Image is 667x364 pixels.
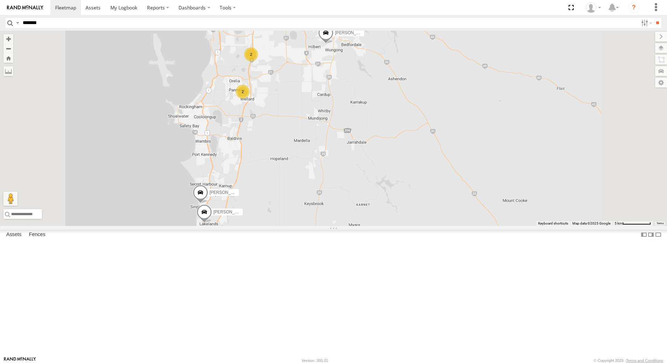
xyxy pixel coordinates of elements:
[594,358,663,363] div: © Copyright 2025 -
[3,44,13,53] button: Zoom out
[613,221,653,226] button: Map scale: 5 km per 78 pixels
[638,18,653,28] label: Search Filter Options
[4,357,36,364] a: Visit our Website
[25,230,49,240] label: Fences
[3,66,13,76] label: Measure
[3,230,25,240] label: Assets
[3,53,13,63] button: Zoom Home
[335,30,390,35] span: [PERSON_NAME]- 1GBY500
[583,2,603,13] div: Themaker Reception
[538,221,568,226] button: Keyboard shortcuts
[647,230,654,240] label: Dock Summary Table to the Right
[3,34,13,44] button: Zoom in
[244,47,258,61] div: 2
[657,222,664,225] a: Terms
[572,221,610,225] span: Map data ©2025 Google
[628,2,639,13] i: ?
[213,210,267,215] span: [PERSON_NAME]- 1GCI977
[3,192,17,206] button: Drag Pegman onto the map to open Street View
[655,230,662,240] label: Hide Summary Table
[236,85,250,99] div: 2
[655,78,667,88] label: Map Settings
[15,18,20,28] label: Search Query
[615,221,622,225] span: 5 km
[7,5,43,10] img: rand-logo.svg
[302,358,328,363] div: Version: 305.01
[640,230,647,240] label: Dock Summary Table to the Left
[210,190,293,195] span: [PERSON_NAME] - 1IFQ597 - 0448 957 648
[626,358,663,363] a: Terms and Conditions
